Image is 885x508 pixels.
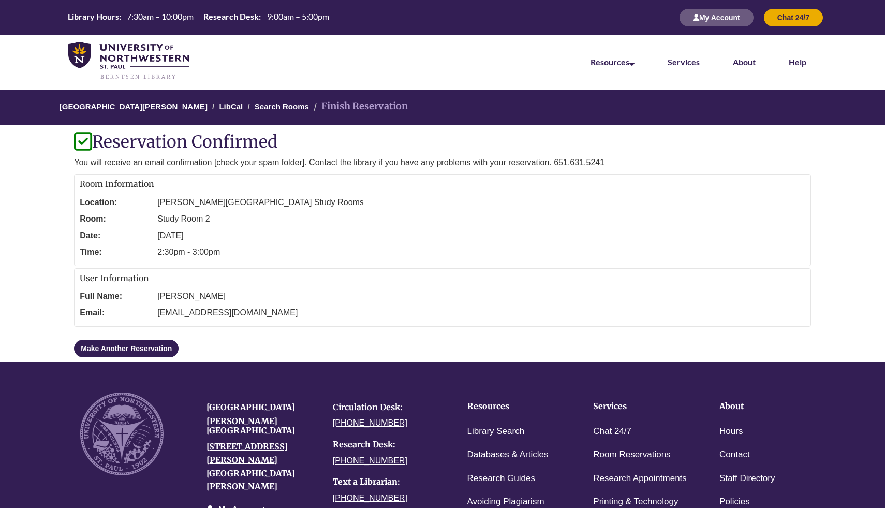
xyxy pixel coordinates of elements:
a: About [733,57,756,67]
a: Chat 24/7 [593,424,631,439]
a: Chat 24/7 [764,13,823,22]
dt: Room: [80,211,152,227]
dt: Location: [80,194,152,211]
th: Research Desk: [199,11,262,22]
a: Services [668,57,700,67]
a: Contact [719,447,750,462]
a: Resources [591,57,635,67]
h4: Text a Librarian: [333,477,444,487]
a: LibCal [219,102,243,111]
dd: [DATE] [157,227,805,244]
h4: Services [593,402,687,411]
h4: Resources [467,402,562,411]
dd: [PERSON_NAME] [157,288,805,304]
p: You will receive an email confirmation [check your spam folder]. Contact the library if you have ... [74,156,811,169]
th: Library Hours: [64,11,123,22]
dd: 2:30pm - 3:00pm [157,244,805,260]
a: Room Reservations [593,447,670,462]
button: Chat 24/7 [764,9,823,26]
a: Search Rooms [255,102,309,111]
dt: Time: [80,244,152,260]
h4: About [719,402,814,411]
a: Help [789,57,806,67]
a: Hours Today [64,11,333,24]
a: Make Another Reservation [74,340,179,357]
dd: Study Room 2 [157,211,805,227]
dt: Full Name: [80,288,152,304]
a: [GEOGRAPHIC_DATA] [207,402,295,412]
a: Research Appointments [593,471,687,486]
button: My Account [680,9,754,26]
dd: [PERSON_NAME][GEOGRAPHIC_DATA] Study Rooms [157,194,805,211]
dd: [EMAIL_ADDRESS][DOMAIN_NAME] [157,304,805,321]
img: UNWSP Library Logo [68,42,189,80]
a: My Account [680,13,754,22]
h4: [PERSON_NAME][GEOGRAPHIC_DATA] [207,417,317,435]
h2: Room Information [80,180,805,189]
dt: Email: [80,304,152,321]
a: [STREET_ADDRESS][PERSON_NAME][GEOGRAPHIC_DATA][PERSON_NAME] [207,441,295,491]
h1: Reservation Confirmed [74,133,811,151]
h2: User Information [80,274,805,283]
a: Staff Directory [719,471,775,486]
dt: Date: [80,227,152,244]
a: Library Search [467,424,525,439]
a: [PHONE_NUMBER] [333,418,407,427]
a: Hours [719,424,743,439]
h4: Circulation Desk: [333,403,444,412]
a: [PHONE_NUMBER] [333,494,407,502]
a: [GEOGRAPHIC_DATA][PERSON_NAME] [60,102,208,111]
img: UNW seal [80,393,163,475]
a: Research Guides [467,471,535,486]
span: 9:00am – 5:00pm [267,11,329,21]
span: 7:30am – 10:00pm [127,11,194,21]
h4: Research Desk: [333,440,444,449]
table: Hours Today [64,11,333,23]
li: Finish Reservation [311,99,408,114]
nav: Breadcrumb [74,90,811,125]
a: Databases & Articles [467,447,549,462]
a: [PHONE_NUMBER] [333,456,407,465]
